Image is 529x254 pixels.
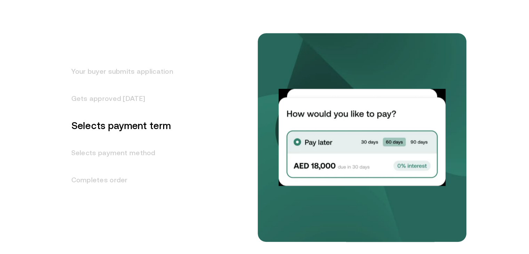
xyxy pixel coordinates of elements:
[279,89,446,186] img: Selects payment term
[63,139,173,166] h3: Selects payment method
[63,58,173,85] h3: Your buyer submits application
[63,112,173,139] h3: Selects payment term
[63,85,173,112] h3: Gets approved [DATE]
[63,166,173,193] h3: Completes order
